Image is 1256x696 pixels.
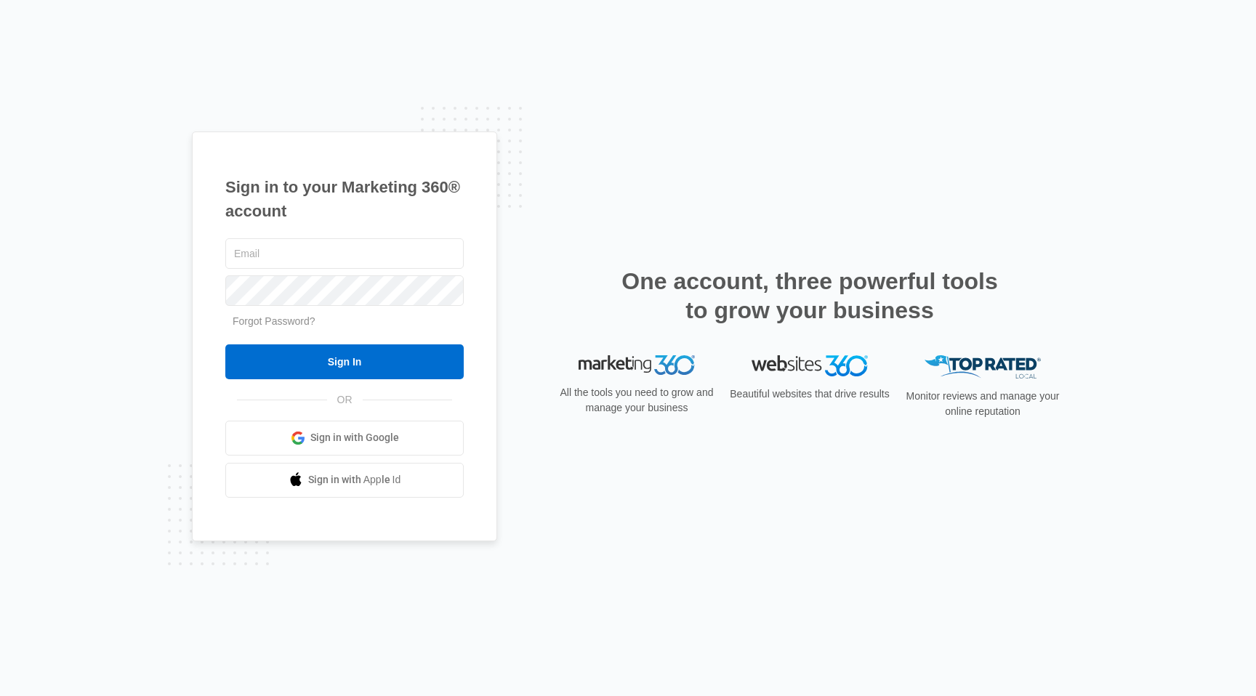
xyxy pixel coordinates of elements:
p: Monitor reviews and manage your online reputation [901,389,1064,419]
p: All the tools you need to grow and manage your business [555,385,718,416]
input: Email [225,238,464,269]
span: Sign in with Google [310,430,399,445]
input: Sign In [225,344,464,379]
img: Websites 360 [752,355,868,376]
span: OR [327,392,363,408]
a: Forgot Password? [233,315,315,327]
a: Sign in with Google [225,421,464,456]
img: Marketing 360 [579,355,695,376]
a: Sign in with Apple Id [225,463,464,498]
h1: Sign in to your Marketing 360® account [225,175,464,223]
h2: One account, three powerful tools to grow your business [617,267,1002,325]
span: Sign in with Apple Id [308,472,401,487]
img: Top Rated Local [925,355,1041,379]
p: Beautiful websites that drive results [728,387,891,402]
